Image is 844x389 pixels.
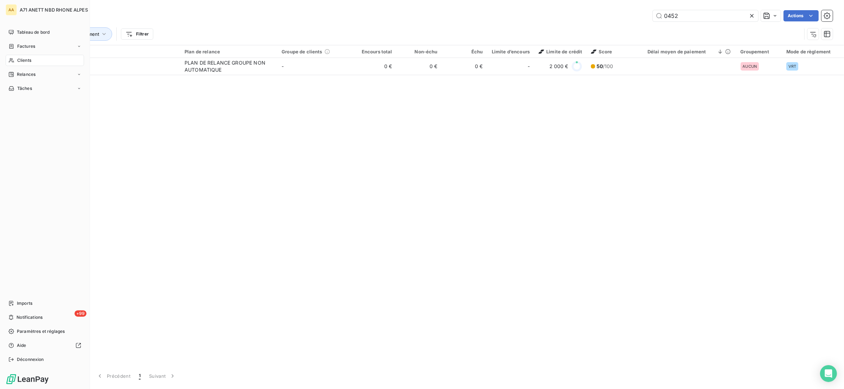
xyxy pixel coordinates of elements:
[6,41,84,52] a: Factures
[185,59,272,73] div: PLAN DE RELANCE GROUPE NON AUTOMATIQUE
[49,66,176,73] span: C810452300
[528,63,530,70] span: -
[788,64,796,68] span: VRT
[6,4,17,15] div: AA
[597,63,613,70] span: /100
[491,49,530,54] div: Limite d’encours
[6,340,84,351] a: Aide
[282,63,284,69] span: -
[401,49,438,54] div: Non-échu
[539,49,582,54] span: Limite de crédit
[135,369,145,383] button: 1
[6,326,84,337] a: Paramètres et réglages
[549,63,568,70] span: 2 000 €
[6,55,84,66] a: Clients
[20,7,88,13] span: A71 ANETT NBD RHONE ALPES
[653,10,758,21] input: Rechercher
[351,58,397,75] td: 0 €
[92,369,135,383] button: Précédent
[17,43,35,50] span: Factures
[786,49,840,54] div: Mode de règlement
[6,69,84,80] a: Relances
[6,83,84,94] a: Tâches
[17,71,36,78] span: Relances
[17,356,44,363] span: Déconnexion
[355,49,392,54] div: Encours total
[597,63,603,69] span: 50
[446,49,483,54] div: Échu
[820,365,837,382] div: Open Intercom Messenger
[282,49,322,54] span: Groupe de clients
[75,310,86,317] span: +99
[6,374,49,385] img: Logo LeanPay
[648,49,732,54] div: Délai moyen de paiement
[145,369,180,383] button: Suivant
[185,49,273,54] div: Plan de relance
[17,314,43,321] span: Notifications
[17,328,65,335] span: Paramètres et réglages
[743,64,757,68] span: AUCUN
[17,300,32,306] span: Imports
[6,27,84,38] a: Tableau de bord
[121,28,153,40] button: Filtrer
[6,298,84,309] a: Imports
[442,58,487,75] td: 0 €
[784,10,819,21] button: Actions
[591,49,612,54] span: Score
[17,29,50,35] span: Tableau de bord
[17,342,26,349] span: Aide
[17,85,32,92] span: Tâches
[741,49,778,54] div: Groupement
[397,58,442,75] td: 0 €
[17,57,31,64] span: Clients
[139,372,141,380] span: 1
